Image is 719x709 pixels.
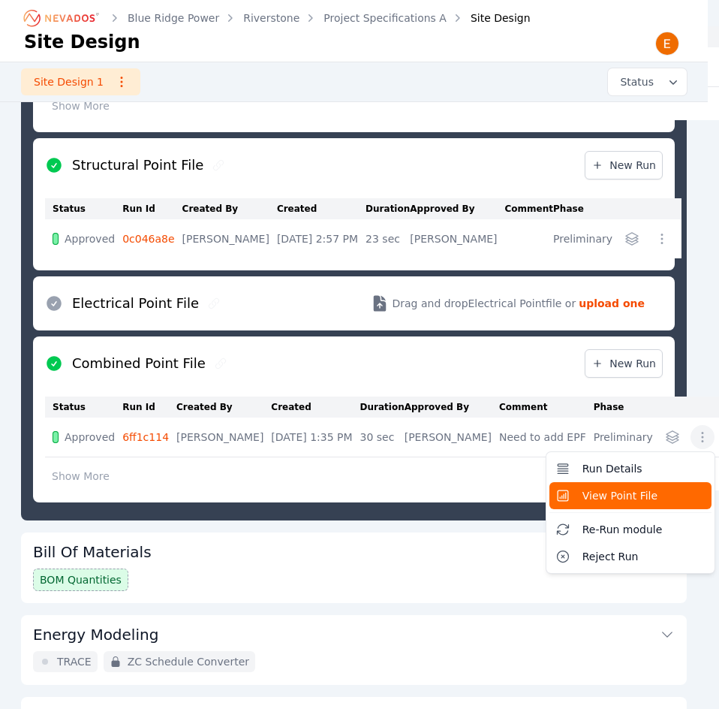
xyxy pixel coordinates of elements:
button: View Point File [549,482,711,509]
span: Re-Run module [582,522,663,537]
span: View Point File [582,488,657,503]
button: Reject Run [549,543,711,570]
span: Reject Run [582,549,639,564]
button: Re-Run module [549,516,711,543]
span: Run Details [582,461,642,476]
button: Run Details [549,455,711,482]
